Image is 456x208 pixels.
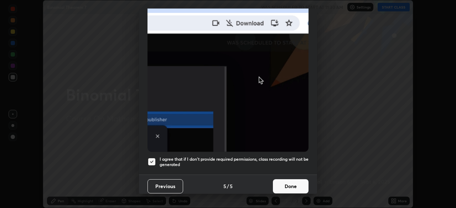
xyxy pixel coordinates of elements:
[147,179,183,193] button: Previous
[273,179,309,193] button: Done
[227,182,229,190] h4: /
[223,182,226,190] h4: 5
[230,182,233,190] h4: 5
[160,156,309,167] h5: I agree that if I don't provide required permissions, class recording will not be generated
